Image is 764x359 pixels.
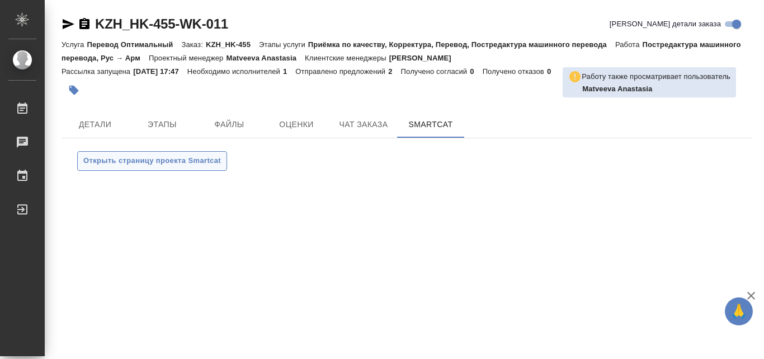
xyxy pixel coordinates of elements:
p: Работу также просматривает пользователь [582,71,730,82]
p: KZH_HK-455 [206,40,259,49]
p: 2 [388,67,400,76]
button: 🙏 [725,297,753,325]
p: 0 [547,67,559,76]
p: Приёмка по качеству, Корректура, Перевод, Постредактура машинного перевода [308,40,615,49]
p: Matveeva Anastasia [582,83,730,95]
p: [DATE] 17:47 [133,67,187,76]
button: Скопировать ссылку для ЯМессенджера [62,17,75,31]
span: Оценки [270,118,323,132]
a: KZH_HK-455-WK-011 [95,16,228,31]
span: Открыть страницу проекта Smartcat [83,155,221,167]
button: Открыть страницу проекта Smartcat [77,151,227,171]
p: Работа [615,40,643,49]
p: Получено отказов [483,67,547,76]
p: Необходимо исполнителей [187,67,283,76]
p: Matveeva Anastasia [226,54,305,62]
p: Получено согласий [401,67,470,76]
p: Услуга [62,40,87,49]
span: Детали [68,118,122,132]
p: [PERSON_NAME] [389,54,460,62]
span: [PERSON_NAME] детали заказа [610,18,721,30]
p: Клиентские менеджеры [305,54,389,62]
span: Файлы [202,118,256,132]
span: Этапы [135,118,189,132]
p: 1 [283,67,295,76]
button: Добавить тэг [62,78,86,102]
p: Заказ: [181,40,205,49]
span: SmartCat [404,118,458,132]
p: Перевод Оптимальный [87,40,181,49]
button: Скопировать ссылку [78,17,91,31]
p: Рассылка запущена [62,67,133,76]
p: 0 [470,67,482,76]
b: Matveeva Anastasia [582,85,652,93]
p: Проектный менеджер [149,54,226,62]
p: Отправлено предложений [295,67,388,76]
span: Чат заказа [337,118,390,132]
span: 🙏 [729,300,748,323]
p: Этапы услуги [259,40,308,49]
